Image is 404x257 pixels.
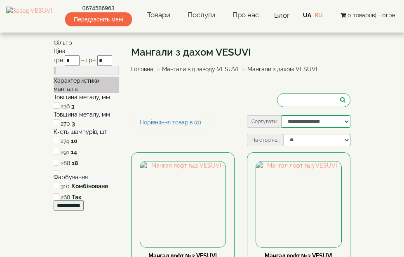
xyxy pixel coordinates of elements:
[71,170,78,178] label: 23
[54,39,119,47] div: Фільтр
[72,159,78,167] label: 18
[338,11,398,20] button: 0 товар(ів) - 0грн
[54,173,119,181] div: Фарбування
[162,66,238,72] a: Мангали від заводу VESUVI
[274,11,290,19] a: Блог
[61,194,70,201] span: 268
[54,110,119,119] div: Товщина металу, мм
[140,161,225,247] img: Мангал лофт №2 VESUVI
[247,115,282,128] label: Сортувати:
[65,4,132,12] a: 0674586963
[61,183,70,189] span: 310
[315,12,323,19] a: RU
[131,115,210,129] a: Порівняння товарів (0)
[86,57,96,63] span: грн
[71,102,75,110] label: 3
[131,47,324,58] h1: Мангали з дахом VESUVI
[256,161,341,247] img: Мангал лофт №3 VESUVI
[230,6,261,25] a: Про нас
[131,66,153,72] a: Головна
[81,57,85,63] span: –
[186,6,217,25] a: Послуги
[61,171,70,178] span: 297
[71,137,78,145] label: 10
[72,119,75,128] label: 3
[71,148,77,156] label: 14
[54,93,119,101] div: Товщина металу, мм
[348,12,395,19] span: 0 товар(ів) - 0грн
[65,12,132,26] span: Передзвоніть мені
[61,120,70,127] span: 270
[61,149,69,155] span: 291
[61,103,70,110] span: 236
[240,65,317,73] li: Мангали з дахом VESUVI
[71,182,108,190] label: Комбіноване
[6,7,52,24] img: Завод VESUVI
[72,193,82,201] label: Так
[247,134,284,146] label: На сторінці:
[54,77,119,93] div: Характеристики мангалів
[54,128,119,136] div: К-сть шампурів, шт
[54,47,119,55] div: Ціна
[145,6,172,25] a: Товари
[54,57,63,63] span: грн
[303,12,311,19] a: UA
[61,160,70,166] span: 288
[61,138,69,144] span: 274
